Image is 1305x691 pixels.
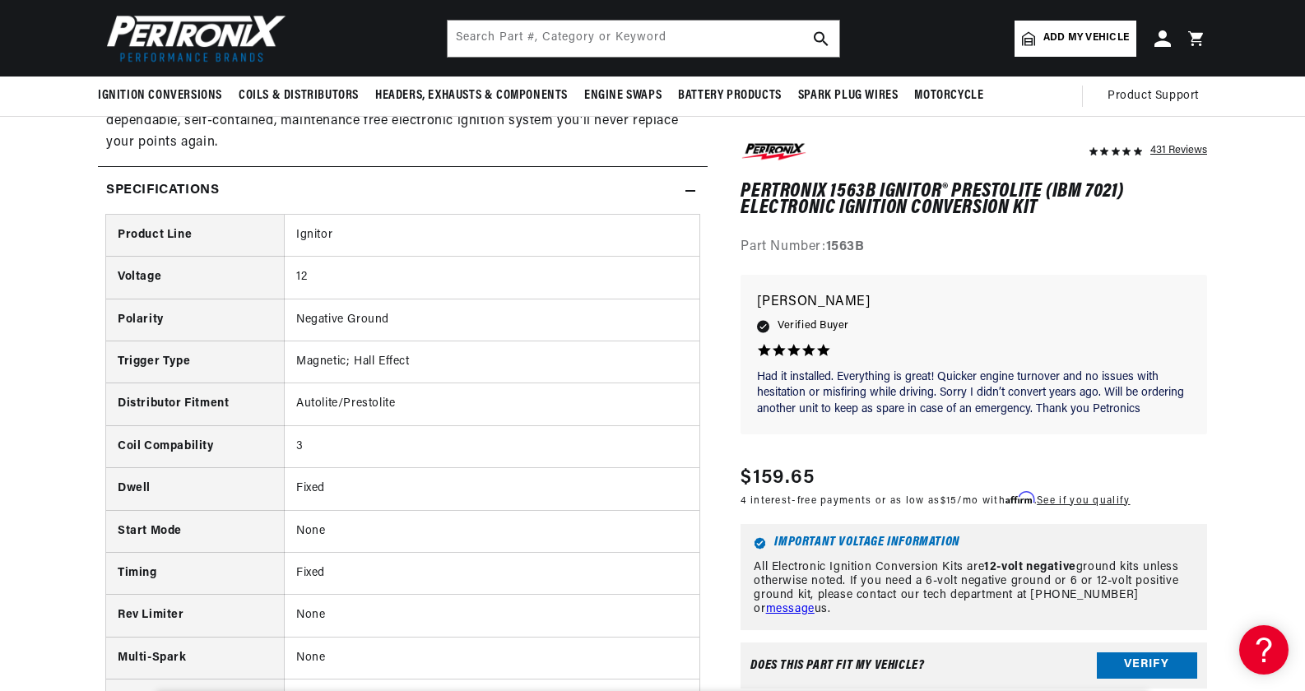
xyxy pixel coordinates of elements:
strong: 12-volt negative [984,562,1076,574]
th: Timing [106,552,284,594]
strong: 1563B [826,241,865,254]
span: Engine Swaps [584,87,662,104]
td: 3 [284,425,699,467]
div: Part Number: [741,238,1207,259]
td: Negative Ground [284,299,699,341]
span: Ignition Conversions [98,87,222,104]
button: search button [803,21,839,57]
span: Battery Products [678,87,782,104]
a: Add my vehicle [1015,21,1136,57]
div: Does This part fit My vehicle? [750,659,924,672]
h2: Specifications [106,180,219,202]
td: None [284,637,699,679]
td: Ignitor [284,215,699,257]
td: Fixed [284,468,699,510]
th: Dwell [106,468,284,510]
th: Voltage [106,257,284,299]
span: Affirm [1005,492,1034,504]
th: Trigger Type [106,341,284,383]
p: [PERSON_NAME] [757,291,1191,314]
td: Fixed [284,552,699,594]
span: Spark Plug Wires [798,87,899,104]
summary: Specifications [98,167,708,215]
span: Add my vehicle [1043,30,1129,46]
span: $159.65 [741,463,815,493]
td: None [284,510,699,552]
th: Rev Limiter [106,595,284,637]
span: Coils & Distributors [239,87,359,104]
p: 4 interest-free payments or as low as /mo with . [741,493,1130,508]
summary: Battery Products [670,77,790,115]
div: 431 Reviews [1150,140,1207,160]
summary: Coils & Distributors [230,77,367,115]
th: Distributor Fitment [106,383,284,425]
th: Polarity [106,299,284,341]
a: See if you qualify - Learn more about Affirm Financing (opens in modal) [1037,496,1130,506]
th: Product Line [106,215,284,257]
td: Autolite/Prestolite [284,383,699,425]
h1: PerTronix 1563B Ignitor® Prestolite (IBM 7021) Electronic Ignition Conversion Kit [741,183,1207,217]
span: Motorcycle [914,87,983,104]
summary: Motorcycle [906,77,992,115]
a: message [766,603,815,615]
span: $15 [940,496,958,506]
input: Search Part #, Category or Keyword [448,21,839,57]
span: Headers, Exhausts & Components [375,87,568,104]
h6: Important Voltage Information [754,538,1194,550]
summary: Ignition Conversions [98,77,230,115]
span: Product Support [1108,87,1199,105]
img: Pertronix [98,10,287,67]
summary: Headers, Exhausts & Components [367,77,576,115]
td: Magnetic; Hall Effect [284,341,699,383]
summary: Spark Plug Wires [790,77,907,115]
th: Coil Compability [106,425,284,467]
p: Had it installed. Everything is great! Quicker engine turnover and no issues with hesitation or m... [757,369,1191,418]
button: Verify [1097,652,1197,679]
summary: Product Support [1108,77,1207,116]
summary: Engine Swaps [576,77,670,115]
td: None [284,595,699,637]
th: Start Mode [106,510,284,552]
span: Verified Buyer [778,318,848,336]
p: All Electronic Ignition Conversion Kits are ground kits unless otherwise noted. If you need a 6-v... [754,562,1194,617]
td: 12 [284,257,699,299]
th: Multi-Spark [106,637,284,679]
